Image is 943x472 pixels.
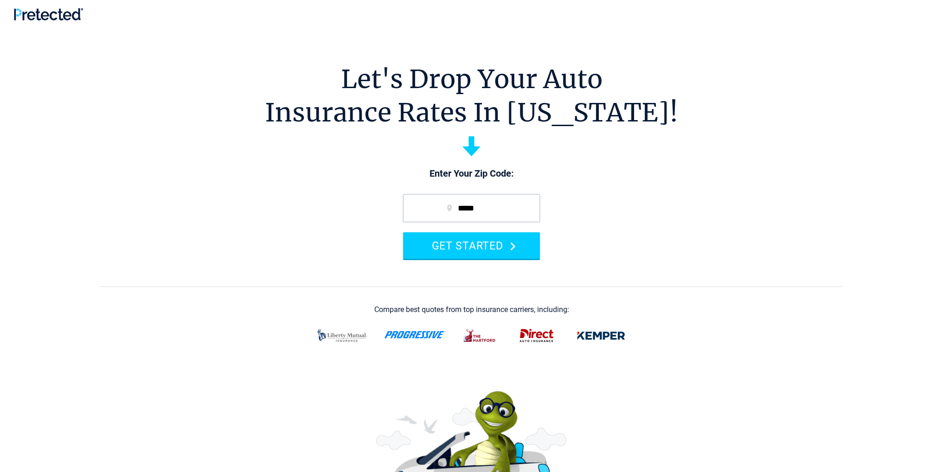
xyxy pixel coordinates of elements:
[514,324,559,348] img: direct
[265,63,678,129] h1: Let's Drop Your Auto Insurance Rates In [US_STATE]!
[374,306,569,314] div: Compare best quotes from top insurance carriers, including:
[403,232,540,259] button: GET STARTED
[384,331,446,338] img: progressive
[457,324,503,348] img: thehartford
[571,324,632,348] img: kemper
[403,194,540,222] input: zip code
[14,8,83,20] img: Pretected Logo
[312,324,373,348] img: liberty
[394,167,549,180] p: Enter Your Zip Code:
